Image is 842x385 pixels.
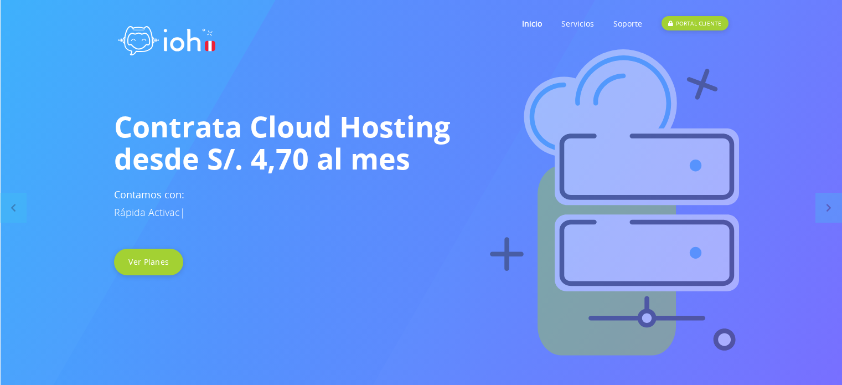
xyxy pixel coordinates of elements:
[114,14,219,63] img: logo ioh
[114,206,180,219] span: Rápida Activac
[180,206,185,219] span: |
[613,2,642,45] a: Soporte
[662,16,728,30] div: PORTAL CLIENTE
[114,249,183,275] a: Ver Planes
[662,2,728,45] a: PORTAL CLIENTE
[522,2,542,45] a: Inicio
[114,110,729,174] h1: Contrata Cloud Hosting desde S/. 4,70 al mes
[561,2,594,45] a: Servicios
[114,186,729,221] h3: Contamos con:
